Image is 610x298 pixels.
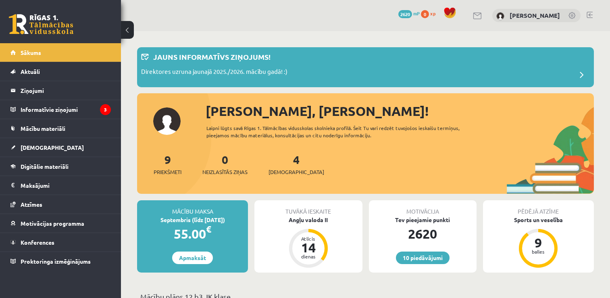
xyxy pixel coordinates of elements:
a: [PERSON_NAME] [510,11,560,19]
a: Rīgas 1. Tālmācības vidusskola [9,14,73,34]
span: Priekšmeti [154,168,181,176]
a: Motivācijas programma [10,214,111,233]
span: xp [430,10,435,17]
a: 10 piedāvājumi [396,252,450,264]
span: Proktoringa izmēģinājums [21,258,91,265]
span: Digitālie materiāli [21,163,69,170]
a: Mācību materiāli [10,119,111,138]
div: 55.00 [137,224,248,243]
span: € [206,223,211,235]
legend: Maksājumi [21,176,111,195]
div: dienas [296,254,321,259]
div: Pēdējā atzīme [483,200,594,216]
p: Jauns informatīvs ziņojums! [153,51,271,62]
a: Apmaksāt [172,252,213,264]
a: Sports un veselība 9 balles [483,216,594,269]
a: Proktoringa izmēģinājums [10,252,111,271]
a: 0 xp [421,10,439,17]
legend: Ziņojumi [21,81,111,100]
div: Septembris (līdz [DATE]) [137,216,248,224]
span: mP [413,10,420,17]
div: Laipni lūgts savā Rīgas 1. Tālmācības vidusskolas skolnieka profilā. Šeit Tu vari redzēt tuvojošo... [206,124,481,139]
div: balles [526,249,550,254]
div: 14 [296,241,321,254]
div: Motivācija [369,200,477,216]
span: Konferences [21,239,54,246]
img: Linda Pūķe [496,12,504,20]
legend: Informatīvie ziņojumi [21,100,111,119]
span: Mācību materiāli [21,125,65,132]
span: 0 [421,10,429,18]
a: 9Priekšmeti [154,152,181,176]
div: 2620 [369,224,477,243]
a: Maksājumi [10,176,111,195]
a: Konferences [10,233,111,252]
div: Angļu valoda II [254,216,362,224]
a: Sākums [10,43,111,62]
div: 9 [526,236,550,249]
span: 2620 [398,10,412,18]
p: Direktores uzruna jaunajā 2025./2026. mācību gadā! :) [141,67,287,78]
div: Tev pieejamie punkti [369,216,477,224]
span: [DEMOGRAPHIC_DATA] [269,168,324,176]
div: [PERSON_NAME], [PERSON_NAME]! [206,101,594,121]
span: Motivācijas programma [21,220,84,227]
span: Neizlasītās ziņas [202,168,248,176]
div: Mācību maksa [137,200,248,216]
i: 3 [100,104,111,115]
a: Atzīmes [10,195,111,214]
a: Aktuāli [10,62,111,81]
span: [DEMOGRAPHIC_DATA] [21,144,84,151]
span: Aktuāli [21,68,40,75]
a: 0Neizlasītās ziņas [202,152,248,176]
a: [DEMOGRAPHIC_DATA] [10,138,111,157]
a: 4[DEMOGRAPHIC_DATA] [269,152,324,176]
a: Digitālie materiāli [10,157,111,176]
a: Informatīvie ziņojumi3 [10,100,111,119]
div: Sports un veselība [483,216,594,224]
span: Sākums [21,49,41,56]
div: Tuvākā ieskaite [254,200,362,216]
a: Jauns informatīvs ziņojums! Direktores uzruna jaunajā 2025./2026. mācību gadā! :) [141,51,590,83]
a: Angļu valoda II Atlicis 14 dienas [254,216,362,269]
span: Atzīmes [21,201,42,208]
a: 2620 mP [398,10,420,17]
a: Ziņojumi [10,81,111,100]
div: Atlicis [296,236,321,241]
